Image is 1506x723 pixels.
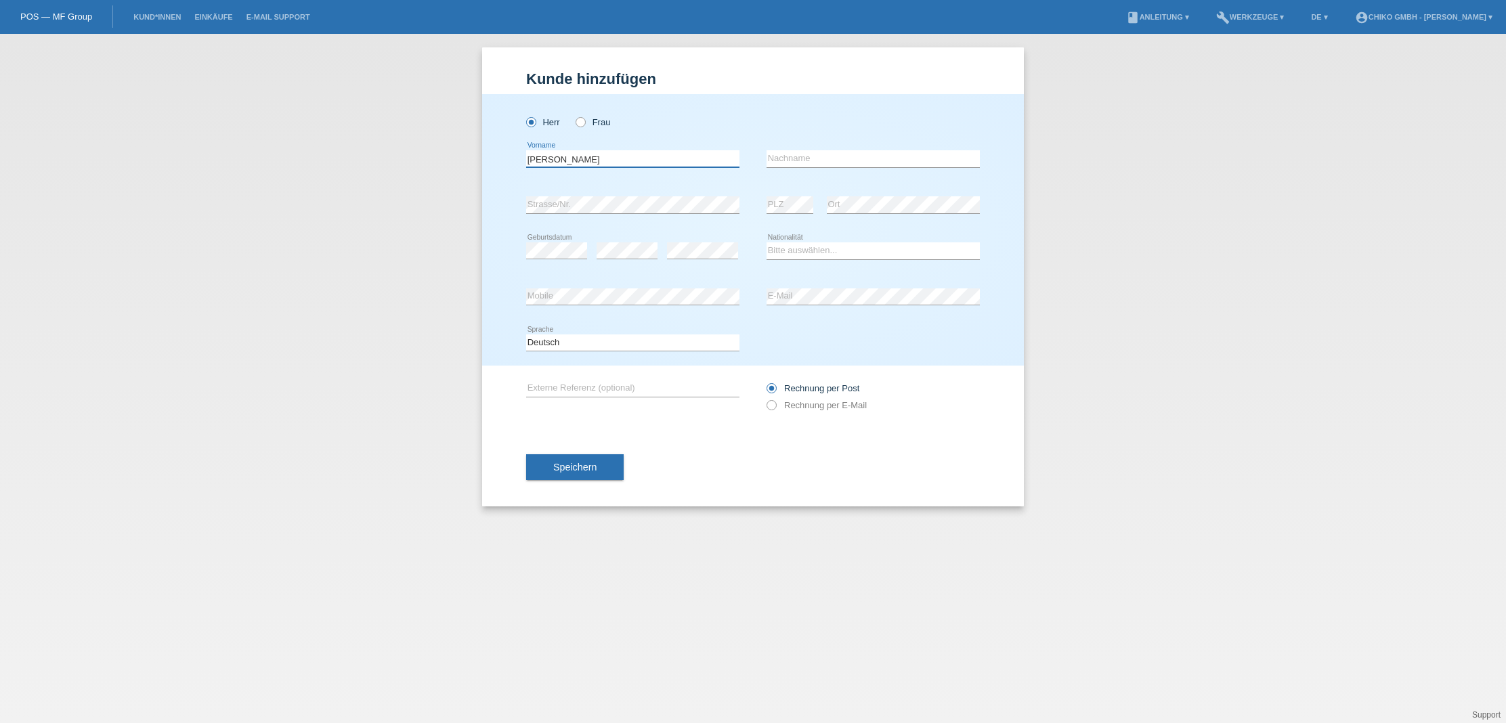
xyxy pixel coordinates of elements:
[767,400,775,417] input: Rechnung per E-Mail
[20,12,92,22] a: POS — MF Group
[1119,13,1196,21] a: bookAnleitung ▾
[576,117,584,126] input: Frau
[1355,11,1369,24] i: account_circle
[553,462,597,473] span: Speichern
[1216,11,1230,24] i: build
[526,117,535,126] input: Herr
[1209,13,1291,21] a: buildWerkzeuge ▾
[526,454,624,480] button: Speichern
[1348,13,1499,21] a: account_circleChiko GmbH - [PERSON_NAME] ▾
[127,13,188,21] a: Kund*innen
[1472,710,1501,720] a: Support
[1304,13,1334,21] a: DE ▾
[767,383,775,400] input: Rechnung per Post
[526,117,560,127] label: Herr
[767,400,867,410] label: Rechnung per E-Mail
[240,13,317,21] a: E-Mail Support
[188,13,239,21] a: Einkäufe
[767,383,859,393] label: Rechnung per Post
[526,70,980,87] h1: Kunde hinzufügen
[1126,11,1140,24] i: book
[576,117,610,127] label: Frau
